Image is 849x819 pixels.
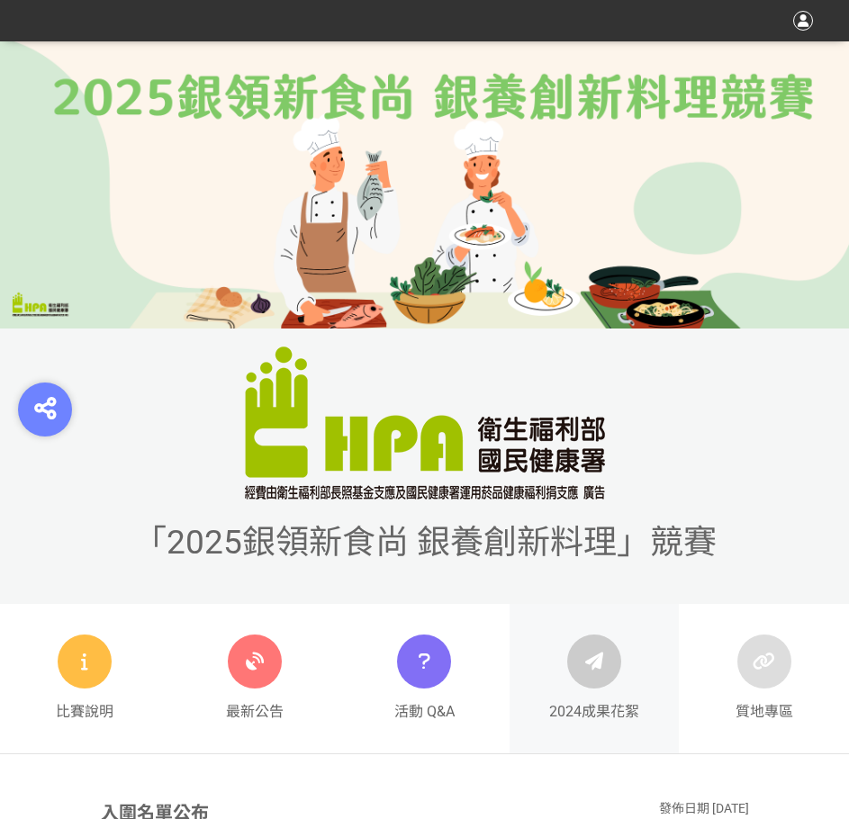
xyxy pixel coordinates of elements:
[133,523,717,562] span: 「2025銀領新食尚 銀養創新料理」競賽
[549,701,639,723] span: 2024成果花絮
[736,701,793,723] span: 質地專區
[339,604,510,753] a: 活動 Q&A
[510,604,680,753] a: 2024成果花絮
[245,346,605,499] img: 「2025銀領新食尚 銀養創新料理」競賽
[394,701,455,723] span: 活動 Q&A
[226,701,284,723] span: 最新公告
[170,604,340,753] a: 最新公告
[679,604,849,753] a: 質地專區
[56,701,113,723] span: 比賽說明
[133,545,717,555] a: 「2025銀領新食尚 銀養創新料理」競賽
